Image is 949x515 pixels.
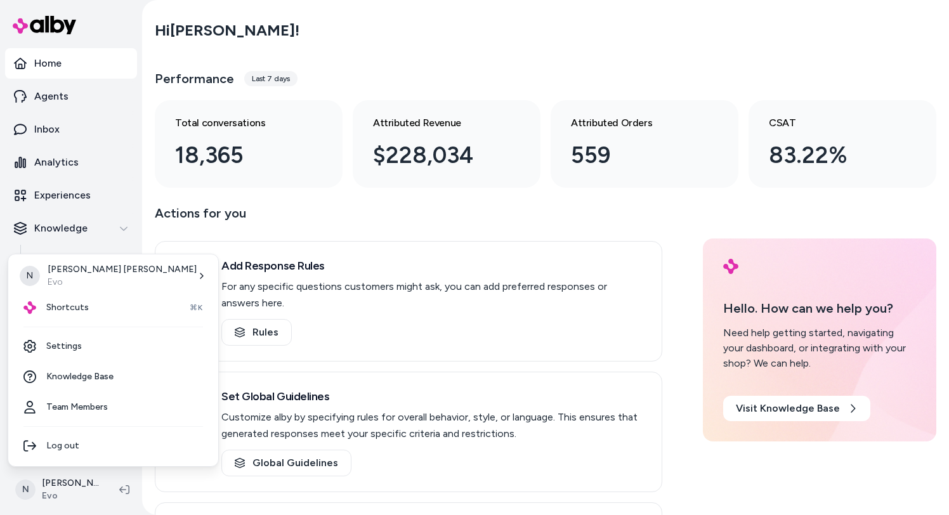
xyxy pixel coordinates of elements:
[13,392,213,422] a: Team Members
[46,301,89,314] span: Shortcuts
[46,370,114,383] span: Knowledge Base
[13,431,213,461] div: Log out
[48,263,197,276] p: [PERSON_NAME] [PERSON_NAME]
[13,331,213,362] a: Settings
[20,266,40,286] span: N
[190,303,203,313] span: ⌘K
[23,301,36,314] img: alby Logo
[48,276,197,289] p: Evo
